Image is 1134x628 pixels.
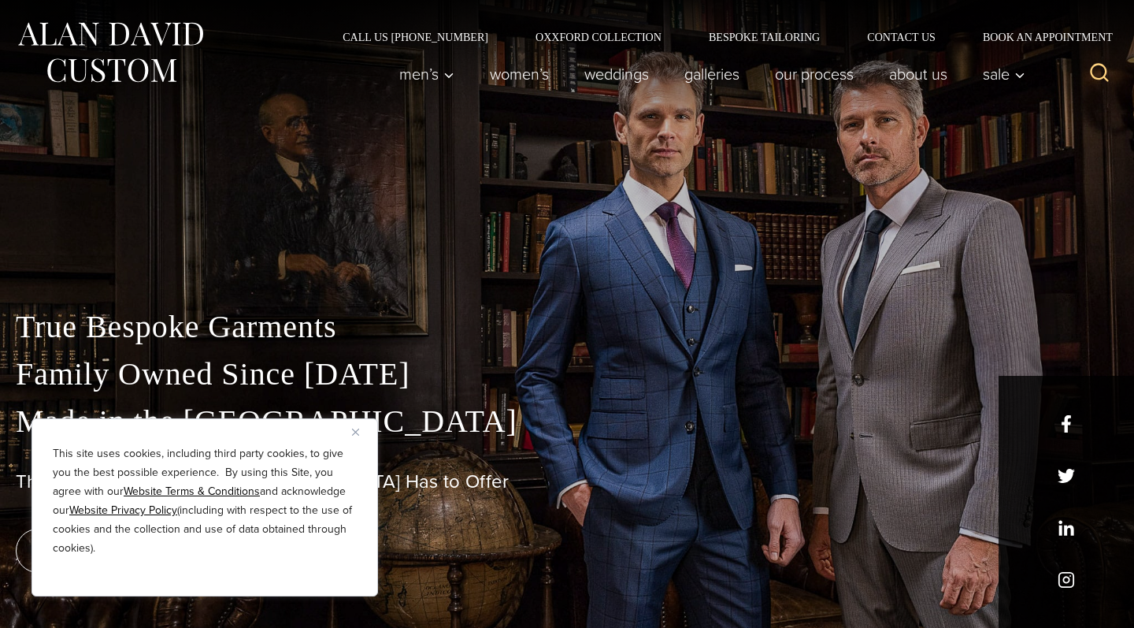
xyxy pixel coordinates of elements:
[843,32,959,43] a: Contact Us
[352,429,359,436] img: Close
[399,66,454,82] span: Men’s
[53,444,357,558] p: This site uses cookies, including third party cookies, to give you the best possible experience. ...
[319,32,512,43] a: Call Us [PHONE_NUMBER]
[685,32,843,43] a: Bespoke Tailoring
[959,32,1118,43] a: Book an Appointment
[16,529,236,573] a: book an appointment
[382,58,1034,90] nav: Primary Navigation
[16,303,1118,445] p: True Bespoke Garments Family Owned Since [DATE] Made in the [GEOGRAPHIC_DATA]
[512,32,685,43] a: Oxxford Collection
[16,17,205,87] img: Alan David Custom
[983,66,1025,82] span: Sale
[69,502,177,518] a: Website Privacy Policy
[16,470,1118,493] h1: The Best Custom Suits [GEOGRAPHIC_DATA] Has to Offer
[319,32,1118,43] nav: Secondary Navigation
[567,58,667,90] a: weddings
[472,58,567,90] a: Women’s
[872,58,965,90] a: About Us
[352,422,371,441] button: Close
[124,483,260,500] a: Website Terms & Conditions
[758,58,872,90] a: Our Process
[667,58,758,90] a: Galleries
[1080,55,1118,93] button: View Search Form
